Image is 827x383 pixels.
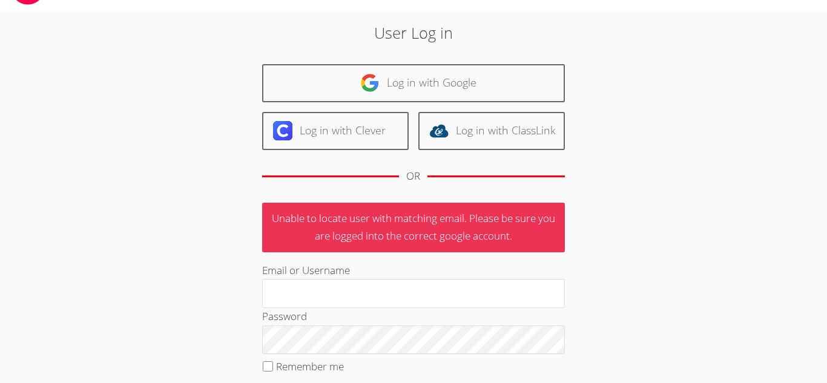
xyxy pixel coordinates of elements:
img: google-logo-50288ca7cdecda66e5e0955fdab243c47b7ad437acaf1139b6f446037453330a.svg [360,73,380,93]
a: Log in with Google [262,64,565,102]
p: Unable to locate user with matching email. Please be sure you are logged into the correct google ... [262,203,565,252]
h2: User Log in [190,21,637,44]
a: Log in with ClassLink [418,112,565,150]
label: Remember me [276,359,344,373]
img: clever-logo-6eab21bc6e7a338710f1a6ff85c0baf02591cd810cc4098c63d3a4b26e2feb20.svg [273,121,292,140]
img: classlink-logo-d6bb404cc1216ec64c9a2012d9dc4662098be43eaf13dc465df04b49fa7ab582.svg [429,121,449,140]
a: Log in with Clever [262,112,409,150]
div: OR [406,168,420,185]
label: Email or Username [262,263,350,277]
label: Password [262,309,307,323]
